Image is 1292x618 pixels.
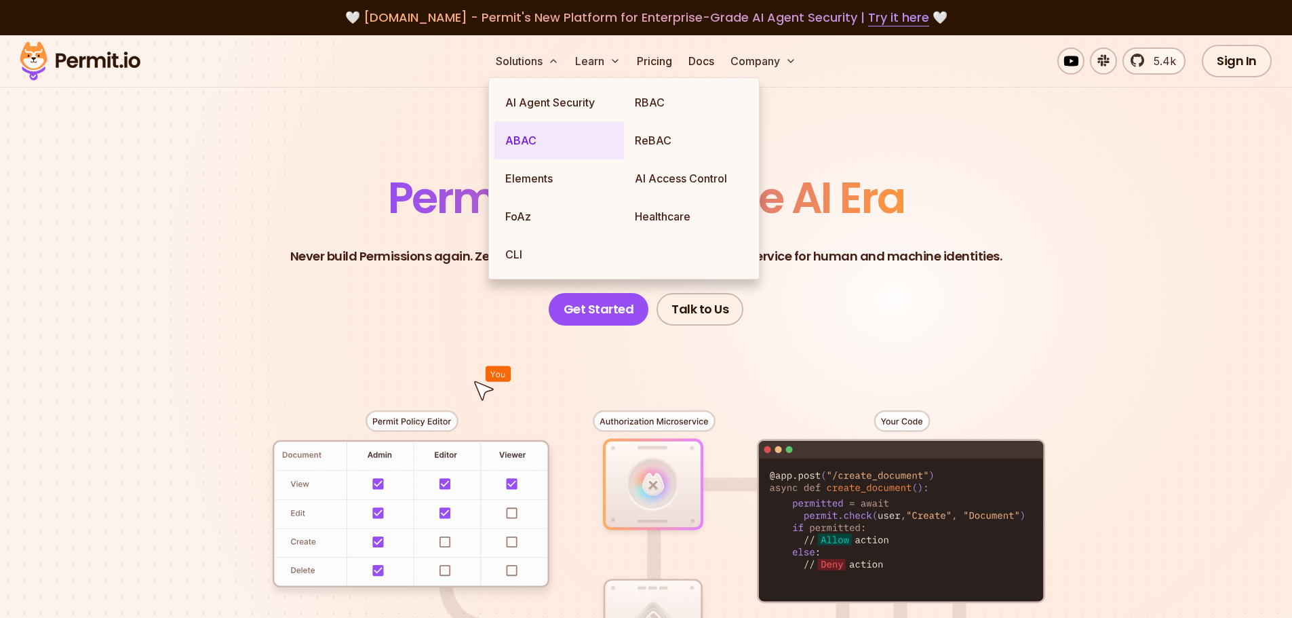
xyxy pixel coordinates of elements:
[683,47,720,75] a: Docs
[33,8,1259,27] div: 🤍 🤍
[290,247,1002,266] p: Never build Permissions again. Zero-latency fine-grained authorization as a service for human and...
[494,159,624,197] a: Elements
[494,83,624,121] a: AI Agent Security
[1146,53,1176,69] span: 5.4k
[570,47,626,75] button: Learn
[868,9,929,26] a: Try it here
[1202,45,1272,77] a: Sign In
[494,235,624,273] a: CLI
[624,197,753,235] a: Healthcare
[725,47,802,75] button: Company
[624,121,753,159] a: ReBAC
[494,197,624,235] a: FoAz
[14,38,146,84] img: Permit logo
[388,168,905,228] span: Permissions for The AI Era
[624,159,753,197] a: AI Access Control
[624,83,753,121] a: RBAC
[1122,47,1186,75] a: 5.4k
[549,293,649,326] a: Get Started
[494,121,624,159] a: ABAC
[657,293,743,326] a: Talk to Us
[631,47,678,75] a: Pricing
[364,9,929,26] span: [DOMAIN_NAME] - Permit's New Platform for Enterprise-Grade AI Agent Security |
[490,47,564,75] button: Solutions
